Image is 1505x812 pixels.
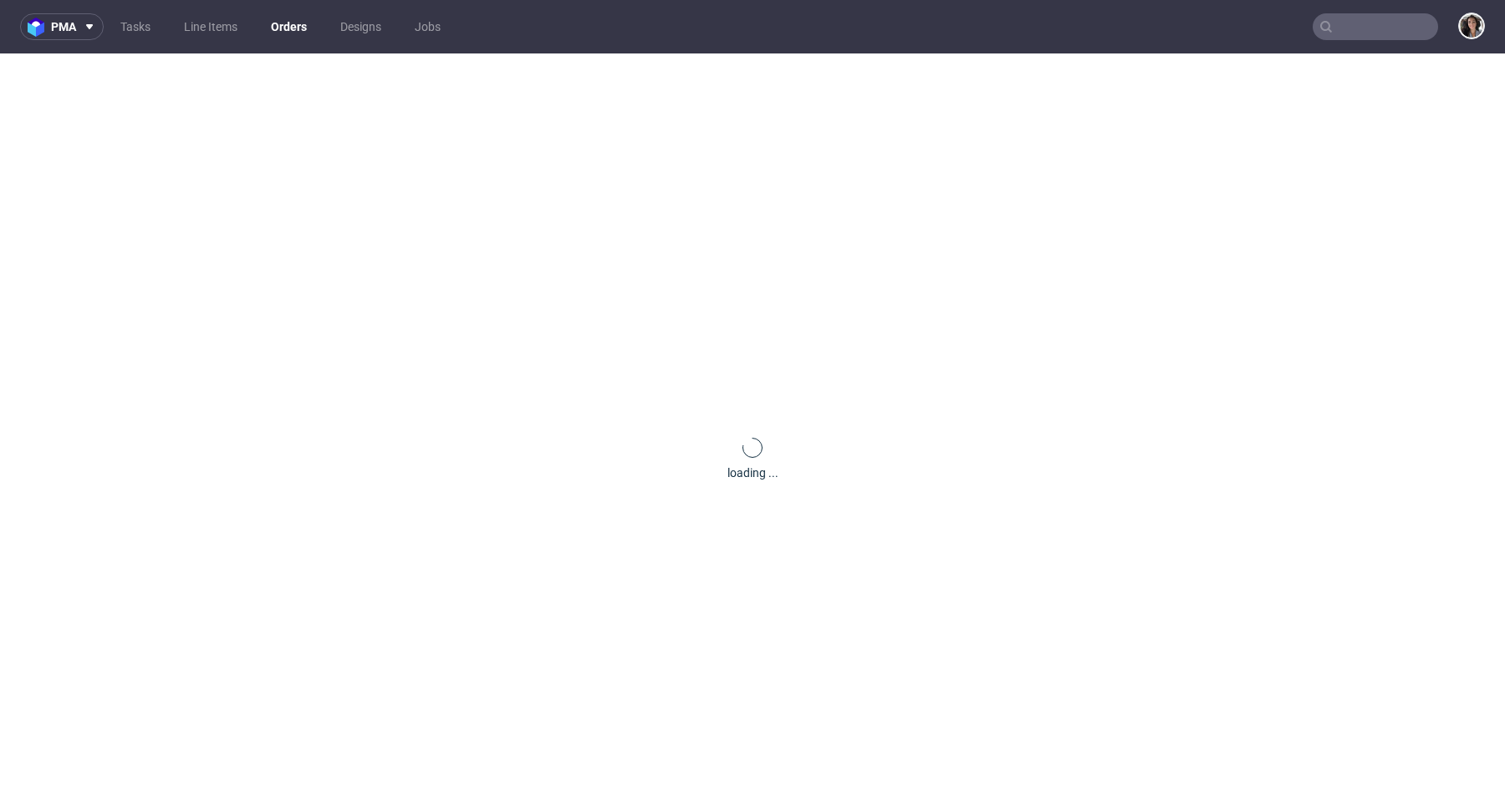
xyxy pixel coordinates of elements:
[330,13,391,40] a: Designs
[727,464,778,481] div: loading ...
[20,13,104,40] button: pma
[1460,14,1483,38] img: Moreno Martinez Cristina
[174,13,247,40] a: Line Items
[28,18,51,37] img: logo
[261,13,317,40] a: Orders
[405,13,451,40] a: Jobs
[51,21,76,33] span: pma
[110,13,161,40] a: Tasks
